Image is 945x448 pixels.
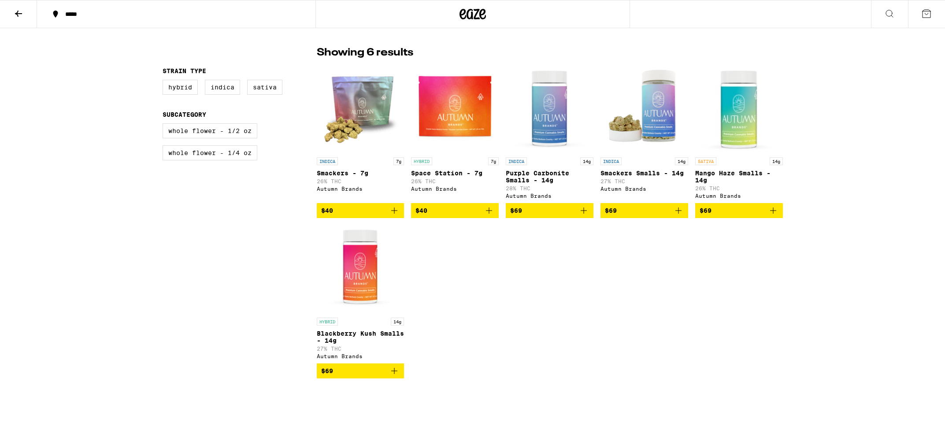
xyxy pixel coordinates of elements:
[411,178,499,184] p: 26% THC
[506,203,593,218] button: Add to bag
[411,170,499,177] p: Space Station - 7g
[695,185,783,191] p: 26% THC
[317,225,404,313] img: Autumn Brands - Blackberry Kush Smalls - 14g
[163,145,257,160] label: Whole Flower - 1/4 oz
[317,203,404,218] button: Add to bag
[163,123,257,138] label: Whole Flower - 1/2 oz
[411,203,499,218] button: Add to bag
[391,318,404,326] p: 14g
[695,157,716,165] p: SATIVA
[600,157,622,165] p: INDICA
[415,207,427,214] span: $40
[600,170,688,177] p: Smackers Smalls - 14g
[317,157,338,165] p: INDICA
[411,65,499,153] img: Autumn Brands - Space Station - 7g
[205,80,240,95] label: Indica
[510,207,522,214] span: $69
[411,186,499,192] div: Autumn Brands
[600,65,688,203] a: Open page for Smackers Smalls - 14g from Autumn Brands
[506,65,593,153] img: Autumn Brands - Purple Carbonite Smalls - 14g
[506,65,593,203] a: Open page for Purple Carbonite Smalls - 14g from Autumn Brands
[317,346,404,352] p: 27% THC
[695,170,783,184] p: Mango Haze Smalls - 14g
[600,65,688,153] img: Autumn Brands - Smackers Smalls - 14g
[317,186,404,192] div: Autumn Brands
[321,207,333,214] span: $40
[5,6,63,13] span: Hi. Need any help?
[700,207,712,214] span: $69
[506,185,593,191] p: 28% THC
[317,170,404,177] p: Smackers - 7g
[675,157,688,165] p: 14g
[317,363,404,378] button: Add to bag
[163,80,198,95] label: Hybrid
[600,178,688,184] p: 27% THC
[695,203,783,218] button: Add to bag
[605,207,617,214] span: $69
[488,157,499,165] p: 7g
[163,111,206,118] legend: Subcategory
[317,65,404,153] img: Autumn Brands - Smackers - 7g
[506,157,527,165] p: INDICA
[600,186,688,192] div: Autumn Brands
[411,157,432,165] p: HYBRID
[393,157,404,165] p: 7g
[163,67,206,74] legend: Strain Type
[580,157,593,165] p: 14g
[695,65,783,153] img: Autumn Brands - Mango Haze Smalls - 14g
[506,193,593,199] div: Autumn Brands
[411,65,499,203] a: Open page for Space Station - 7g from Autumn Brands
[695,193,783,199] div: Autumn Brands
[321,367,333,374] span: $69
[317,65,404,203] a: Open page for Smackers - 7g from Autumn Brands
[317,178,404,184] p: 26% THC
[317,318,338,326] p: HYBRID
[695,65,783,203] a: Open page for Mango Haze Smalls - 14g from Autumn Brands
[506,170,593,184] p: Purple Carbonite Smalls - 14g
[317,225,404,363] a: Open page for Blackberry Kush Smalls - 14g from Autumn Brands
[317,353,404,359] div: Autumn Brands
[317,330,404,344] p: Blackberry Kush Smalls - 14g
[247,80,282,95] label: Sativa
[317,45,413,60] p: Showing 6 results
[600,203,688,218] button: Add to bag
[770,157,783,165] p: 14g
